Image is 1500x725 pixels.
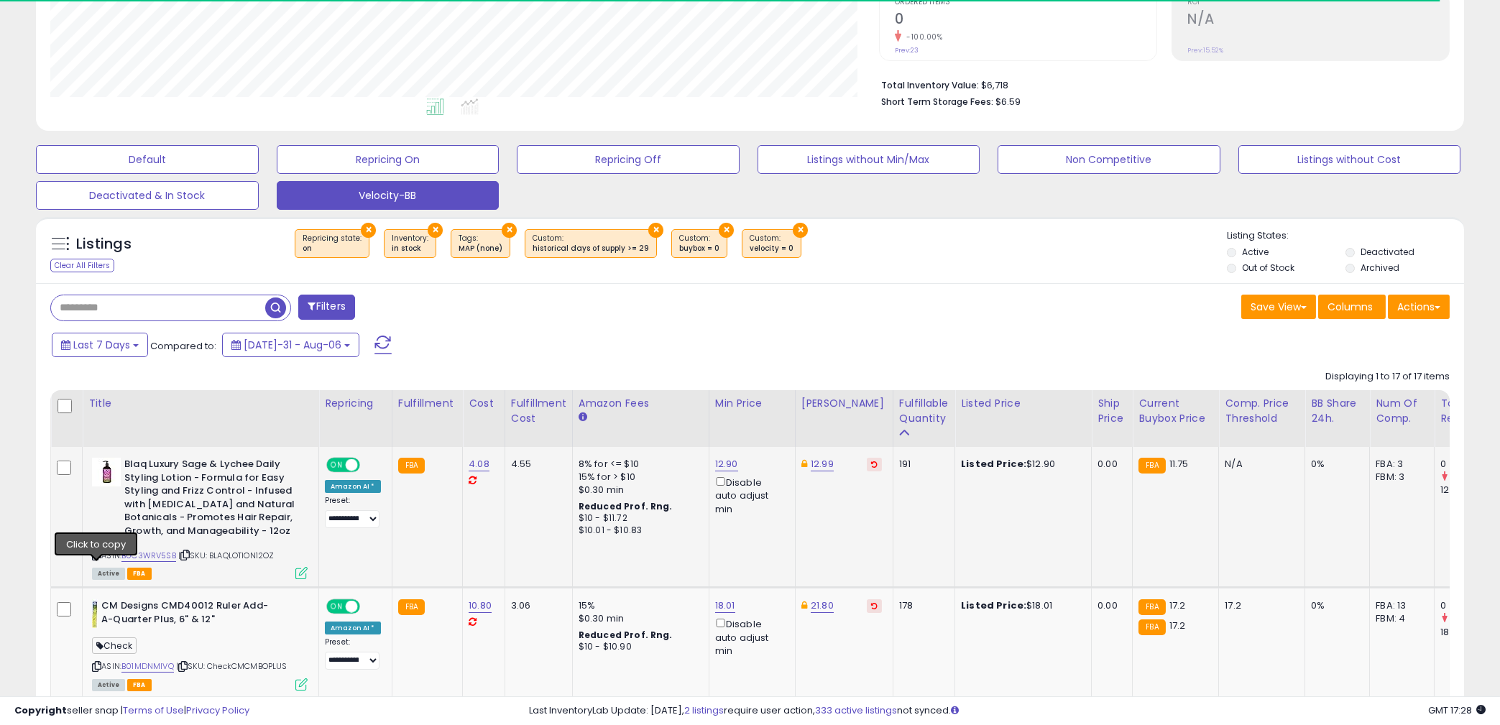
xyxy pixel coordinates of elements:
[533,233,649,254] span: Custom:
[511,599,561,612] div: 3.06
[1361,262,1399,274] label: Archived
[469,457,489,471] a: 4.08
[303,233,362,254] span: Repricing state :
[533,244,649,254] div: historical days of supply >= 29
[715,396,789,411] div: Min Price
[50,259,114,272] div: Clear All Filters
[579,512,698,525] div: $10 - $11.72
[758,145,980,174] button: Listings without Min/Max
[1225,458,1294,471] div: N/A
[811,457,834,471] a: 12.99
[1376,471,1423,484] div: FBM: 3
[1388,295,1450,319] button: Actions
[579,411,587,424] small: Amazon Fees.
[14,704,249,718] div: seller snap | |
[579,599,698,612] div: 15%
[73,338,130,352] span: Last 7 Days
[1440,396,1493,426] div: Total Rev.
[529,704,1486,718] div: Last InventoryLab Update: [DATE], require user action, not synced.
[469,396,499,411] div: Cost
[328,459,346,471] span: ON
[92,458,121,486] img: 417s3v56-KL._SL40_.jpg
[244,338,341,352] span: [DATE]-31 - Aug-06
[1376,458,1423,471] div: FBA: 3
[1440,599,1499,612] div: 0
[1376,599,1423,612] div: FBA: 13
[1098,599,1121,612] div: 0.00
[127,679,152,691] span: FBA
[1169,599,1186,612] span: 17.2
[1227,229,1464,243] p: Listing States:
[14,703,67,717] strong: Copyright
[36,145,259,174] button: Default
[123,703,184,717] a: Terms of Use
[178,550,275,561] span: | SKU: BLAQLOTION12OZ
[715,474,784,516] div: Disable auto adjust min
[222,333,359,357] button: [DATE]-31 - Aug-06
[961,458,1080,471] div: $12.90
[895,11,1156,30] h2: 0
[815,703,897,717] a: 333 active listings
[92,599,98,628] img: 31zuAYKzwZL._SL40_.jpg
[715,616,784,657] div: Disable auto adjust min
[1138,396,1213,426] div: Current Buybox Price
[459,244,502,254] div: MAP (none)
[1440,626,1499,639] div: 18.01
[1098,396,1126,426] div: Ship Price
[899,396,949,426] div: Fulfillable Quantity
[358,601,381,613] span: OFF
[750,244,793,254] div: velocity = 0
[901,32,942,42] small: -100.00%
[715,457,738,471] a: 12.90
[325,480,381,493] div: Amazon AI *
[325,496,381,528] div: Preset:
[1376,396,1428,426] div: Num of Comp.
[101,599,276,629] b: CM Designs CMD40012 Ruler Add-A-Quarter Plus, 6" & 12"
[579,484,698,497] div: $0.30 min
[579,396,703,411] div: Amazon Fees
[325,622,381,634] div: Amazon AI *
[961,457,1026,471] b: Listed Price:
[361,223,376,238] button: ×
[579,525,698,537] div: $10.01 - $10.83
[277,181,500,210] button: Velocity-BB
[1376,612,1423,625] div: FBM: 4
[811,599,834,613] a: 21.80
[459,233,502,254] span: Tags :
[1328,300,1373,314] span: Columns
[511,458,561,471] div: 4.55
[76,234,132,254] h5: Listings
[1318,295,1386,319] button: Columns
[579,500,673,512] b: Reduced Prof. Rng.
[325,396,386,411] div: Repricing
[1241,295,1316,319] button: Save View
[1311,396,1363,426] div: BB Share 24h.
[1242,246,1269,258] label: Active
[127,568,152,580] span: FBA
[1225,599,1294,612] div: 17.2
[36,181,259,210] button: Deactivated & In Stock
[895,46,919,55] small: Prev: 23
[881,75,1439,93] li: $6,718
[719,223,734,238] button: ×
[121,660,174,673] a: B01MDNMIVQ
[124,458,299,541] b: Blaq Luxury Sage & Lychee Daily Styling Lotion - Formula for Easy Styling and Frizz Control - Inf...
[750,233,793,254] span: Custom:
[325,637,381,670] div: Preset:
[298,295,354,320] button: Filters
[517,145,740,174] button: Repricing Off
[899,599,944,612] div: 178
[303,244,362,254] div: on
[150,339,216,353] span: Compared to:
[469,599,492,613] a: 10.80
[684,703,724,717] a: 2 listings
[1169,457,1189,471] span: 11.75
[502,223,517,238] button: ×
[1440,458,1499,471] div: 0
[1138,458,1165,474] small: FBA
[92,568,125,580] span: All listings currently available for purchase on Amazon
[398,599,425,615] small: FBA
[1169,619,1186,632] span: 17.2
[1225,396,1299,426] div: Comp. Price Threshold
[648,223,663,238] button: ×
